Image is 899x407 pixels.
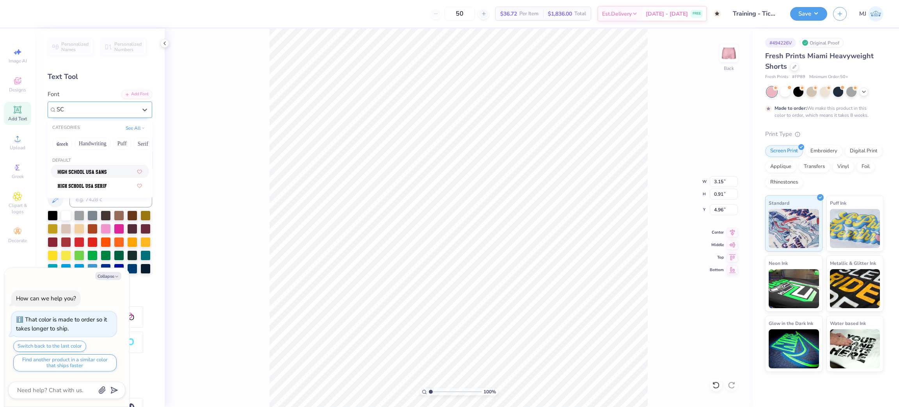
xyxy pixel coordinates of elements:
[16,316,107,332] div: That color is made to order so it takes longer to ship.
[52,125,80,131] div: CATEGORIES
[775,105,807,111] strong: Made to order:
[48,157,152,164] div: Default
[693,11,701,16] span: FREE
[800,38,844,48] div: Original Proof
[58,169,107,175] img: High School USA Sans
[765,130,883,139] div: Print Type
[765,38,796,48] div: # 494226V
[95,272,121,280] button: Collapse
[61,41,89,52] span: Personalized Names
[710,255,724,260] span: Top
[519,10,538,18] span: Per Item
[58,183,107,189] img: High School USA Serif
[121,90,152,99] div: Add Font
[830,259,876,267] span: Metallic & Glitter Ink
[133,137,153,150] button: Serif
[830,329,880,368] img: Water based Ink
[48,90,59,99] label: Font
[113,137,131,150] button: Puff
[799,161,830,173] div: Transfers
[769,199,789,207] span: Standard
[790,7,827,21] button: Save
[13,354,117,371] button: Find another product in a similar color that ships faster
[8,116,27,122] span: Add Text
[845,145,883,157] div: Digital Print
[769,329,819,368] img: Glow in the Dark Ink
[765,161,796,173] div: Applique
[769,269,819,308] img: Neon Ink
[830,319,866,327] span: Water based Ink
[8,237,27,244] span: Decorate
[710,230,724,235] span: Center
[765,74,788,80] span: Fresh Prints
[13,341,86,352] button: Switch back to the last color
[48,71,152,82] div: Text Tool
[765,177,803,188] div: Rhinestones
[769,209,819,248] img: Standard
[16,295,76,302] div: How can we help you?
[769,259,788,267] span: Neon Ink
[4,202,31,215] span: Clipart & logos
[123,124,147,132] button: See All
[75,137,111,150] button: Handwriting
[9,58,27,64] span: Image AI
[548,10,572,18] span: $1,836.00
[859,6,883,21] a: MJ
[830,269,880,308] img: Metallic & Glitter Ink
[500,10,517,18] span: $36.72
[830,199,846,207] span: Puff Ink
[574,10,586,18] span: Total
[809,74,848,80] span: Minimum Order: 50 +
[724,65,734,72] div: Back
[830,209,880,248] img: Puff Ink
[483,388,496,395] span: 100 %
[769,319,813,327] span: Glow in the Dark Ink
[9,87,26,93] span: Designs
[602,10,632,18] span: Est. Delivery
[832,161,854,173] div: Vinyl
[444,7,475,21] input: – –
[775,105,871,119] div: We make this product in this color to order, which means it takes 8 weeks.
[69,192,152,207] input: e.g. 7428 c
[52,137,72,150] button: Greek
[765,145,803,157] div: Screen Print
[805,145,842,157] div: Embroidery
[12,173,24,180] span: Greek
[859,9,866,18] span: MJ
[868,6,883,21] img: Mark Joshua Mullasgo
[765,51,874,71] span: Fresh Prints Miami Heavyweight Shorts
[114,41,142,52] span: Personalized Numbers
[710,267,724,273] span: Bottom
[721,45,737,61] img: Back
[646,10,688,18] span: [DATE] - [DATE]
[710,242,724,248] span: Middle
[856,161,875,173] div: Foil
[727,6,784,21] input: Untitled Design
[792,74,805,80] span: # FP89
[10,145,25,151] span: Upload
